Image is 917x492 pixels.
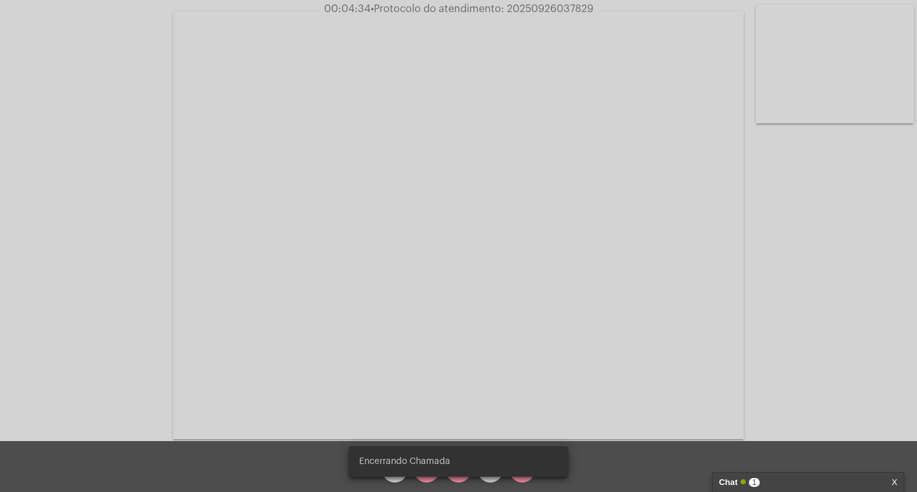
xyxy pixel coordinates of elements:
[371,4,594,14] span: Protocolo do atendimento: 20250926037829
[892,473,897,492] a: X
[371,4,374,14] span: •
[749,478,760,487] span: 1
[324,4,371,14] span: 00:04:34
[359,455,450,468] span: Encerrando Chamada
[719,473,737,492] strong: Chat
[741,479,746,484] span: Online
